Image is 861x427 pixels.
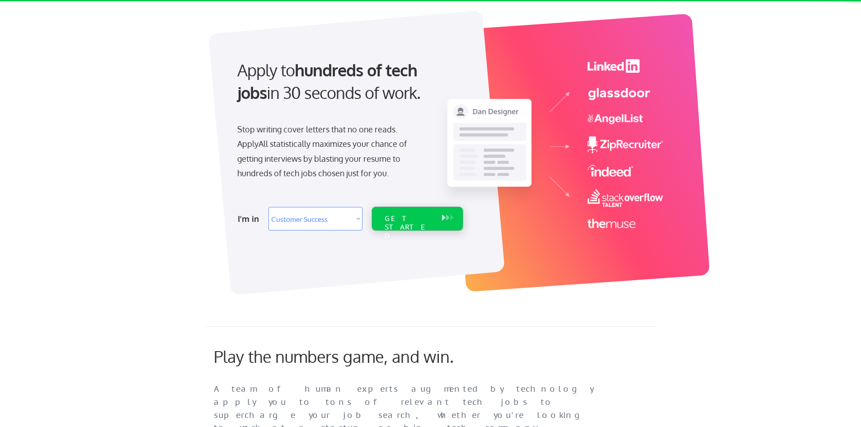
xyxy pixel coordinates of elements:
div: I'm in [238,211,263,226]
div: Play the numbers game, and win. [214,347,494,366]
div: GET STARTED [385,214,433,240]
div: Apply to in 30 seconds of work. [237,59,459,104]
strong: hundreds of tech jobs [237,60,421,103]
div: Stop writing cover letters that no one reads. ApplyAll statistically maximizes your chance of get... [237,122,423,181]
